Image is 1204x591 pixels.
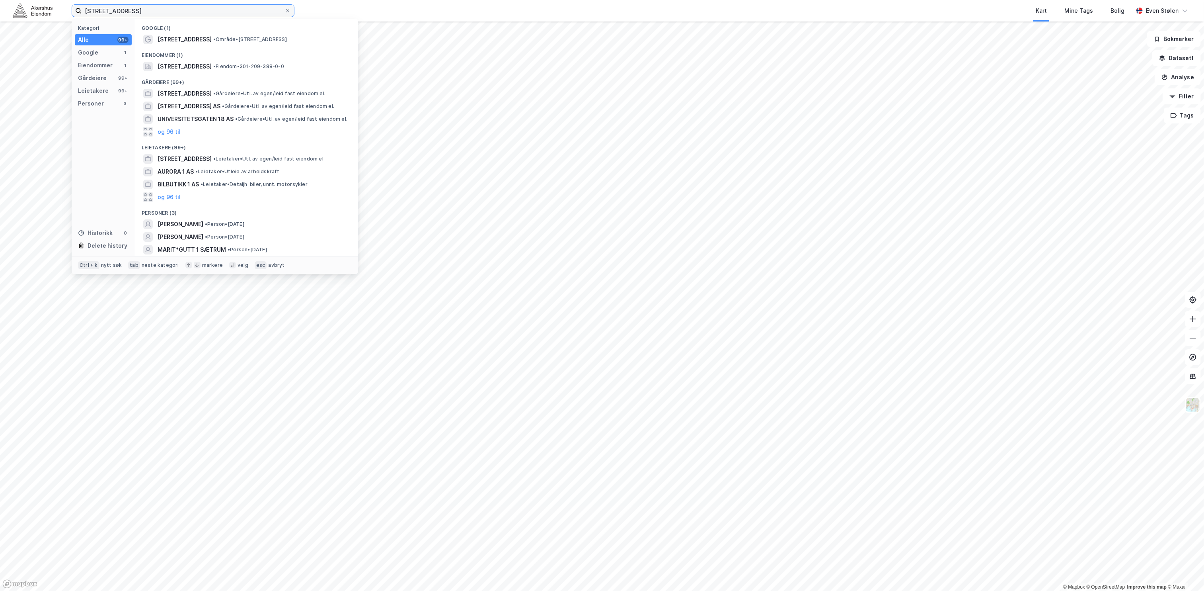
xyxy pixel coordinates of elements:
[202,262,223,268] div: markere
[213,156,325,162] span: Leietaker • Utl. av egen/leid fast eiendom el.
[1127,584,1167,590] a: Improve this map
[205,221,207,227] span: •
[205,221,244,227] span: Person • [DATE]
[205,234,207,240] span: •
[228,247,230,252] span: •
[158,232,203,242] span: [PERSON_NAME]
[213,63,284,70] span: Eiendom • 301-209-388-0-0
[1164,553,1204,591] div: Kontrollprogram for chat
[135,138,358,153] div: Leietakere (99+)
[158,192,181,202] button: og 96 til
[158,62,212,71] span: [STREET_ADDRESS]
[78,35,89,45] div: Alle
[235,116,238,122] span: •
[255,261,267,269] div: esc
[135,19,358,33] div: Google (1)
[213,90,325,97] span: Gårdeiere • Utl. av egen/leid fast eiendom el.
[213,156,216,162] span: •
[1064,6,1093,16] div: Mine Tags
[78,61,113,70] div: Eiendommer
[122,49,129,56] div: 1
[78,48,98,57] div: Google
[2,579,37,589] a: Mapbox homepage
[213,36,216,42] span: •
[201,181,308,188] span: Leietaker • Detaljh. biler, unnt. motorsykler
[228,247,267,253] span: Person • [DATE]
[205,234,244,240] span: Person • [DATE]
[268,262,284,268] div: avbryt
[158,35,212,44] span: [STREET_ADDRESS]
[158,102,220,111] span: [STREET_ADDRESS] AS
[213,63,216,69] span: •
[213,90,216,96] span: •
[1063,584,1085,590] a: Mapbox
[135,204,358,218] div: Personer (3)
[1110,6,1124,16] div: Bolig
[128,261,140,269] div: tab
[195,168,280,175] span: Leietaker • Utleie av arbeidskraft
[78,99,104,108] div: Personer
[158,127,181,137] button: og 96 til
[238,262,248,268] div: velg
[78,228,113,238] div: Historikk
[1164,108,1201,123] button: Tags
[135,46,358,60] div: Eiendommer (1)
[158,114,234,124] span: UNIVERSITETSGATEN 18 AS
[222,103,334,110] span: Gårdeiere • Utl. av egen/leid fast eiendom el.
[158,154,212,164] span: [STREET_ADDRESS]
[213,36,287,43] span: Område • [STREET_ADDRESS]
[101,262,122,268] div: nytt søk
[1155,69,1201,85] button: Analyse
[117,88,129,94] div: 99+
[78,86,109,96] div: Leietakere
[158,219,203,229] span: [PERSON_NAME]
[222,103,224,109] span: •
[122,100,129,107] div: 3
[13,4,53,18] img: akershus-eiendom-logo.9091f326c980b4bce74ccdd9f866810c.svg
[78,25,132,31] div: Kategori
[1164,553,1204,591] iframe: Chat Widget
[1185,397,1200,413] img: Z
[158,245,226,254] span: MARIT*GUTT 1 SÆTRUM
[158,89,212,98] span: [STREET_ADDRESS]
[1036,6,1047,16] div: Kart
[88,241,127,250] div: Delete history
[1147,31,1201,47] button: Bokmerker
[78,261,99,269] div: Ctrl + k
[82,5,284,17] input: Søk på adresse, matrikkel, gårdeiere, leietakere eller personer
[1146,6,1179,16] div: Even Stølen
[142,262,179,268] div: neste kategori
[135,73,358,87] div: Gårdeiere (99+)
[158,167,194,176] span: AURORA 1 AS
[158,180,199,189] span: BILBUTIKK 1 AS
[117,75,129,81] div: 99+
[201,181,203,187] span: •
[1163,88,1201,104] button: Filter
[1087,584,1125,590] a: OpenStreetMap
[122,62,129,68] div: 1
[117,37,129,43] div: 99+
[1152,50,1201,66] button: Datasett
[235,116,347,122] span: Gårdeiere • Utl. av egen/leid fast eiendom el.
[122,230,129,236] div: 0
[195,168,198,174] span: •
[78,73,107,83] div: Gårdeiere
